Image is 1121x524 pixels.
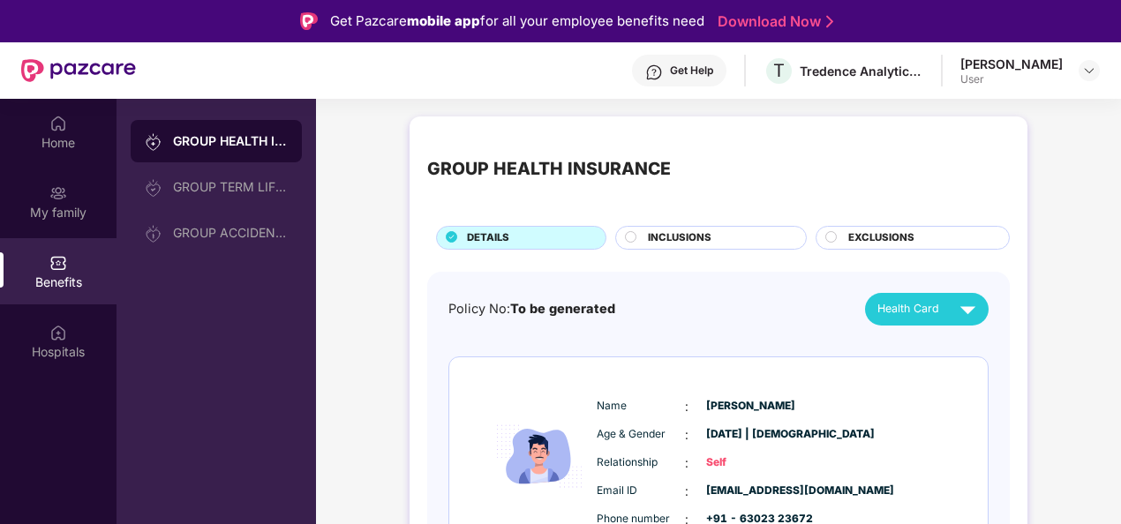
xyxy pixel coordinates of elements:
span: T [773,60,785,81]
img: Logo [300,12,318,30]
button: Health Card [865,293,989,326]
div: GROUP ACCIDENTAL INSURANCE [173,226,288,240]
div: GROUP HEALTH INSURANCE [427,155,671,183]
span: Relationship [597,454,685,471]
span: EXCLUSIONS [848,230,914,246]
span: Email ID [597,483,685,499]
span: DETAILS [467,230,509,246]
span: To be generated [510,301,615,316]
div: Tredence Analytics Solutions Private Limited [800,63,923,79]
img: svg+xml;base64,PHN2ZyBpZD0iSG9zcGl0YWxzIiB4bWxucz0iaHR0cDovL3d3dy53My5vcmcvMjAwMC9zdmciIHdpZHRoPS... [49,324,67,341]
span: INCLUSIONS [648,230,711,246]
span: Self [706,454,794,471]
img: svg+xml;base64,PHN2ZyB3aWR0aD0iMjAiIGhlaWdodD0iMjAiIHZpZXdCb3g9IjAgMCAyMCAyMCIgZmlsbD0ibm9uZSIgeG... [145,133,162,151]
span: Health Card [877,300,939,318]
img: svg+xml;base64,PHN2ZyBpZD0iQmVuZWZpdHMiIHhtbG5zPSJodHRwOi8vd3d3LnczLm9yZy8yMDAwL3N2ZyIgd2lkdGg9Ij... [49,254,67,272]
div: Get Pazcare for all your employee benefits need [330,11,704,32]
a: Download Now [718,12,828,31]
div: [PERSON_NAME] [960,56,1063,72]
div: GROUP HEALTH INSURANCE [173,132,288,150]
span: Name [597,398,685,415]
div: Policy No: [448,299,615,319]
div: Get Help [670,64,713,78]
span: [DATE] | [DEMOGRAPHIC_DATA] [706,426,794,443]
img: svg+xml;base64,PHN2ZyBpZD0iSGVscC0zMngzMiIgeG1sbnM9Imh0dHA6Ly93d3cudzMub3JnLzIwMDAvc3ZnIiB3aWR0aD... [645,64,663,81]
span: Age & Gender [597,426,685,443]
img: svg+xml;base64,PHN2ZyB3aWR0aD0iMjAiIGhlaWdodD0iMjAiIHZpZXdCb3g9IjAgMCAyMCAyMCIgZmlsbD0ibm9uZSIgeG... [145,225,162,243]
img: svg+xml;base64,PHN2ZyBpZD0iRHJvcGRvd24tMzJ4MzIiIHhtbG5zPSJodHRwOi8vd3d3LnczLm9yZy8yMDAwL3N2ZyIgd2... [1082,64,1096,78]
div: GROUP TERM LIFE INSURANCE [173,180,288,194]
span: [EMAIL_ADDRESS][DOMAIN_NAME] [706,483,794,499]
img: svg+xml;base64,PHN2ZyBpZD0iSG9tZSIgeG1sbnM9Imh0dHA6Ly93d3cudzMub3JnLzIwMDAvc3ZnIiB3aWR0aD0iMjAiIG... [49,115,67,132]
div: User [960,72,1063,86]
span: : [685,425,688,445]
img: Stroke [826,12,833,31]
strong: mobile app [407,12,480,29]
span: : [685,453,688,473]
span: : [685,482,688,501]
img: svg+xml;base64,PHN2ZyB4bWxucz0iaHR0cDovL3d3dy53My5vcmcvMjAwMC9zdmciIHZpZXdCb3g9IjAgMCAyNCAyNCIgd2... [952,294,983,325]
img: svg+xml;base64,PHN2ZyB3aWR0aD0iMjAiIGhlaWdodD0iMjAiIHZpZXdCb3g9IjAgMCAyMCAyMCIgZmlsbD0ibm9uZSIgeG... [145,179,162,197]
img: New Pazcare Logo [21,59,136,82]
span: [PERSON_NAME] [706,398,794,415]
span: : [685,397,688,416]
img: svg+xml;base64,PHN2ZyB3aWR0aD0iMjAiIGhlaWdodD0iMjAiIHZpZXdCb3g9IjAgMCAyMCAyMCIgZmlsbD0ibm9uZSIgeG... [49,184,67,202]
